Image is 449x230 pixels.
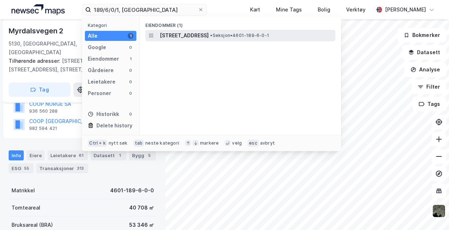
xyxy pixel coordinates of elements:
button: Filter [412,80,446,94]
button: Tag [9,83,71,97]
div: Bygg [129,150,156,160]
div: esc [248,140,259,147]
div: Historikk [88,110,119,118]
div: [PERSON_NAME] [385,5,426,14]
div: Transaksjoner [36,163,88,173]
div: Datasett [91,150,126,160]
div: Bruksareal (BRA) [12,221,53,229]
img: logo.a4113a55bc3d86da70a041830d287a7e.svg [12,4,65,15]
input: Søk på adresse, matrikkel, gårdeiere, leietakere eller personer [91,4,198,15]
div: 0 [128,90,133,96]
iframe: Chat Widget [413,196,449,230]
div: ESG [9,163,33,173]
button: Tags [413,97,446,111]
div: Kart [250,5,260,14]
div: 0 [128,44,133,50]
div: Eiendommer (1) [140,17,341,30]
div: 936 560 288 [29,108,58,114]
div: Alle [88,32,97,40]
span: • [210,33,212,38]
span: [STREET_ADDRESS] [160,31,209,40]
div: 0 [128,67,133,73]
div: Mine Tags [276,5,302,14]
div: nytt søk [109,140,128,146]
div: velg [232,140,242,146]
div: 313 [76,165,85,172]
div: Eiere [27,150,45,160]
div: 5130, [GEOGRAPHIC_DATA], [GEOGRAPHIC_DATA] [9,39,123,57]
div: Leietakere [88,78,115,86]
div: markere [200,140,219,146]
div: Tomteareal [12,203,40,212]
div: Gårdeiere [88,66,114,75]
button: Datasett [402,45,446,60]
div: avbryt [260,140,275,146]
div: 982 594 421 [29,126,57,131]
div: tab [133,140,144,147]
div: Ctrl + k [88,140,107,147]
div: 0 [128,111,133,117]
div: Myrdalsvegen 2 [9,25,65,37]
div: 55 [23,165,31,172]
div: Delete history [96,121,132,130]
div: [STREET_ADDRESS], [STREET_ADDRESS], [STREET_ADDRESS] [9,57,151,74]
div: 1 [116,152,123,159]
div: Matrikkel [12,186,35,195]
div: 1 [128,33,133,39]
div: Kategori [88,23,136,28]
div: 4601-189-6-0-0 [110,186,154,195]
div: 61 [77,152,85,159]
div: Bolig [318,5,330,14]
div: Eiendommer [88,55,119,63]
button: Analyse [404,62,446,77]
div: neste kategori [145,140,179,146]
div: Kontrollprogram for chat [413,196,449,230]
div: 1 [128,56,133,62]
div: 0 [128,79,133,85]
div: Leietakere [47,150,88,160]
div: 53 346 ㎡ [129,221,154,229]
div: Google [88,43,106,52]
span: Tilhørende adresser: [9,58,62,64]
div: 5 [146,152,153,159]
div: Info [9,150,24,160]
button: Bokmerker [398,28,446,42]
span: Seksjon • 4601-189-6-0-1 [210,33,269,38]
div: Verktøy [346,5,366,14]
div: 40 708 ㎡ [129,203,154,212]
div: Personer [88,89,111,98]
